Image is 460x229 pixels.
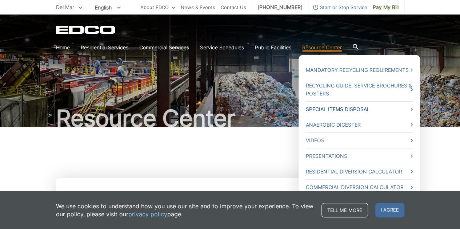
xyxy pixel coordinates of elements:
a: Anaerobic Digester [306,121,413,129]
a: Mandatory Recycling Requirements [306,66,413,74]
a: Resource Center [302,44,342,52]
a: Residential Diversion Calculator [306,168,413,176]
a: Service Schedules [200,44,244,52]
a: News & Events [181,3,215,11]
a: Videos [306,136,413,144]
span: Pay My Bill [373,3,399,11]
a: Tell me more [321,203,368,217]
a: EDCD logo. Return to the homepage. [56,25,116,34]
span: Del Mar [56,4,74,10]
a: Public Facilities [255,44,291,52]
a: Home [56,44,70,52]
a: Commercial Services [139,44,189,52]
a: About EDCO [140,3,175,11]
a: Recycling Guide, Service Brochures & Posters [306,82,413,98]
span: I agree [375,203,404,217]
a: Special Items Disposal [306,105,413,113]
a: Commercial Diversion Calculator [306,183,413,191]
a: privacy policy [128,210,167,218]
a: Presentations [306,152,413,160]
h2: Resource Center [56,107,404,130]
p: We use cookies to understand how you use our site and to improve your experience. To view our pol... [56,202,314,218]
a: Contact Us [221,3,246,11]
a: Residential Services [81,44,128,52]
span: English [89,1,126,13]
